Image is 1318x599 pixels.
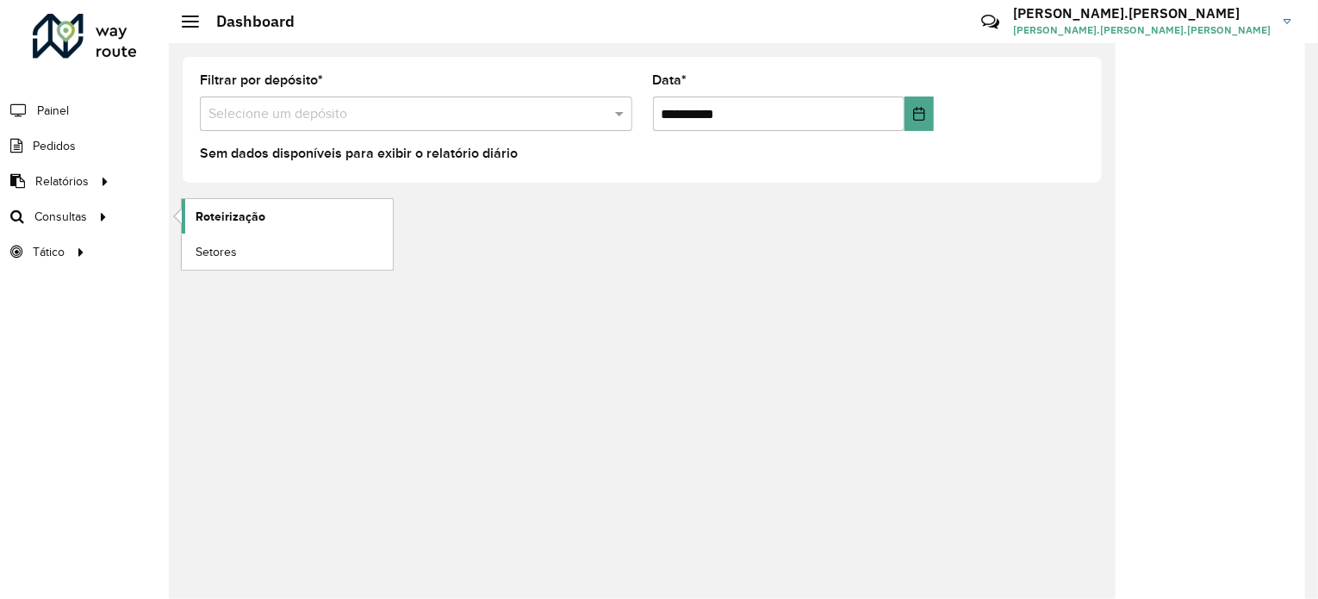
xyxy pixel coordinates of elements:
[200,70,323,90] label: Filtrar por depósito
[200,143,518,164] label: Sem dados disponíveis para exibir o relatório diário
[196,208,265,226] span: Roteirização
[182,199,393,234] a: Roteirização
[972,3,1009,41] a: Contato Rápido
[182,234,393,269] a: Setores
[35,172,89,190] span: Relatórios
[196,243,237,261] span: Setores
[1013,5,1271,22] h3: [PERSON_NAME].[PERSON_NAME]
[34,208,87,226] span: Consultas
[1013,22,1271,38] span: [PERSON_NAME].[PERSON_NAME].[PERSON_NAME]
[905,97,934,131] button: Choose Date
[199,12,295,31] h2: Dashboard
[33,243,65,261] span: Tático
[33,137,76,155] span: Pedidos
[37,102,69,120] span: Painel
[653,70,687,90] label: Data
